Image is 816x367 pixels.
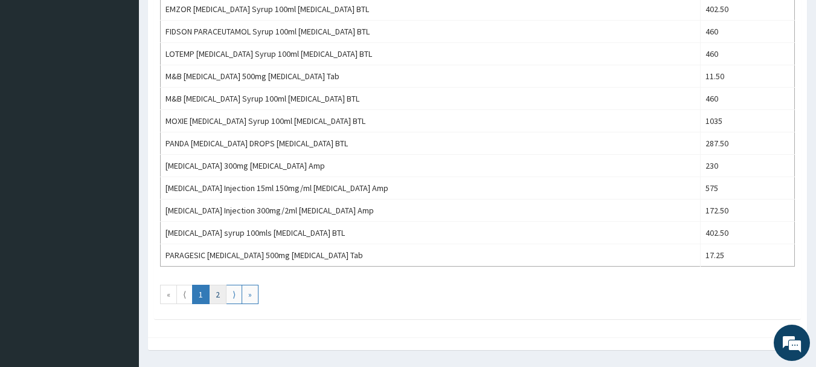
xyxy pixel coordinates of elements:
a: Go to previous page [176,285,193,304]
td: PARAGESIC [MEDICAL_DATA] 500mg [MEDICAL_DATA] Tab [161,244,701,267]
td: LOTEMP [MEDICAL_DATA] Syrup 100ml [MEDICAL_DATA] BTL [161,43,701,65]
td: 460 [700,21,794,43]
td: 230 [700,155,794,177]
td: 11.50 [700,65,794,88]
td: 460 [700,43,794,65]
td: 575 [700,177,794,200]
a: Go to page number 2 [209,285,226,304]
td: MOXIE [MEDICAL_DATA] Syrup 100ml [MEDICAL_DATA] BTL [161,110,701,132]
td: [MEDICAL_DATA] Injection 300mg/2ml [MEDICAL_DATA] Amp [161,200,701,222]
a: Go to next page [226,285,242,304]
td: 1035 [700,110,794,132]
td: 17.25 [700,244,794,267]
img: d_794563401_company_1708531726252_794563401 [22,60,49,91]
div: Chat with us now [63,68,203,83]
td: PANDA [MEDICAL_DATA] DROPS [MEDICAL_DATA] BTL [161,132,701,155]
div: Minimize live chat window [198,6,227,35]
span: We're online! [70,108,167,230]
td: 402.50 [700,222,794,244]
a: Go to last page [242,285,259,304]
td: 287.50 [700,132,794,155]
td: 172.50 [700,200,794,222]
a: Go to page number 1 [192,285,210,304]
td: M&B [MEDICAL_DATA] 500mg [MEDICAL_DATA] Tab [161,65,701,88]
td: FIDSON PARACEUTAMOL Syrup 100ml [MEDICAL_DATA] BTL [161,21,701,43]
td: [MEDICAL_DATA] Injection 15ml 150mg/ml [MEDICAL_DATA] Amp [161,177,701,200]
td: [MEDICAL_DATA] syrup 100mls [MEDICAL_DATA] BTL [161,222,701,244]
td: 460 [700,88,794,110]
td: M&B [MEDICAL_DATA] Syrup 100ml [MEDICAL_DATA] BTL [161,88,701,110]
td: [MEDICAL_DATA] 300mg [MEDICAL_DATA] Amp [161,155,701,177]
a: Go to first page [160,285,177,304]
textarea: Type your message and hit 'Enter' [6,241,230,284]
